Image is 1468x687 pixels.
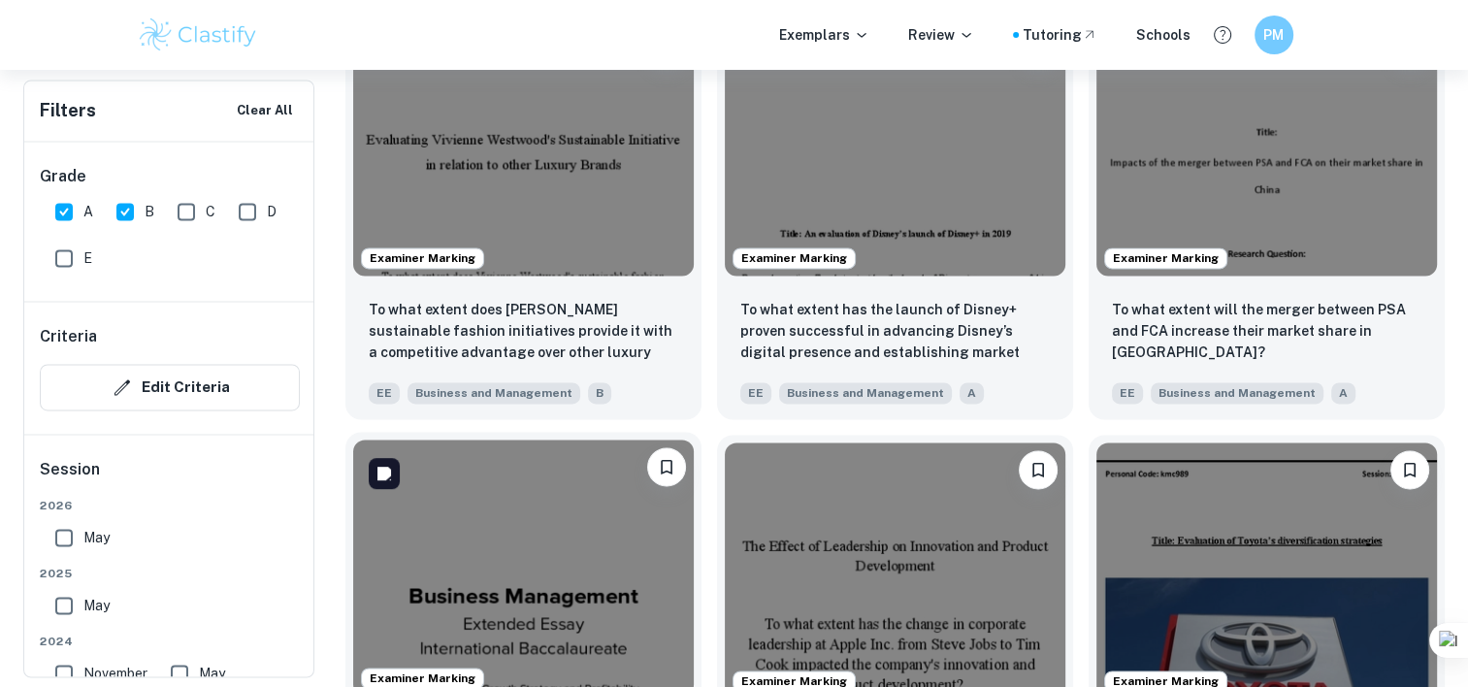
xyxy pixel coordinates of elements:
[1136,24,1191,46] a: Schools
[717,13,1073,419] a: Examiner MarkingBookmarkTo what extent has the launch of Disney+ proven successful in advancing D...
[1262,24,1285,46] h6: PM
[345,13,701,419] a: Examiner MarkingBookmarkTo what extent does Vivienne Westwood's sustainable fashion initiatives p...
[206,201,215,222] span: C
[40,325,97,348] h6: Criteria
[588,382,611,404] span: B
[40,565,300,582] span: 2025
[83,201,93,222] span: A
[83,247,92,269] span: E
[960,382,984,404] span: A
[362,670,483,687] span: Examiner Marking
[40,458,300,497] h6: Session
[369,299,678,365] p: To what extent does Vivienne Westwood's sustainable fashion initiatives provide it with a competi...
[779,382,952,404] span: Business and Management
[267,201,277,222] span: D
[137,16,260,54] img: Clastify logo
[779,24,869,46] p: Exemplars
[40,364,300,410] button: Edit Criteria
[1112,382,1143,404] span: EE
[1019,450,1058,489] button: Bookmark
[1096,20,1437,276] img: Business and Management EE example thumbnail: To what extent will the merger between P
[1112,299,1421,363] p: To what extent will the merger between PSA and FCA increase their market share in China?
[362,249,483,267] span: Examiner Marking
[647,447,686,486] button: Bookmark
[199,663,225,684] span: May
[740,299,1050,365] p: To what extent has the launch of Disney+ proven successful in advancing Disney’s digital presence...
[1023,24,1097,46] a: Tutoring
[40,497,300,514] span: 2026
[908,24,974,46] p: Review
[1255,16,1293,54] button: PM
[408,382,580,404] span: Business and Management
[40,633,300,650] span: 2024
[1105,249,1226,267] span: Examiner Marking
[232,96,298,125] button: Clear All
[353,20,694,276] img: Business and Management EE example thumbnail: To what extent does Vivienne Westwood's
[40,97,96,124] h6: Filters
[83,527,110,548] span: May
[725,20,1065,276] img: Business and Management EE example thumbnail: To what extent has the launch of Disney+
[83,595,110,616] span: May
[83,663,147,684] span: November
[369,382,400,404] span: EE
[1331,382,1355,404] span: A
[734,249,855,267] span: Examiner Marking
[1151,382,1323,404] span: Business and Management
[145,201,154,222] span: B
[740,382,771,404] span: EE
[1089,13,1445,419] a: Examiner MarkingBookmarkTo what extent will the merger between PSA and FCA increase their market ...
[40,165,300,188] h6: Grade
[1206,18,1239,51] button: Help and Feedback
[1390,450,1429,489] button: Bookmark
